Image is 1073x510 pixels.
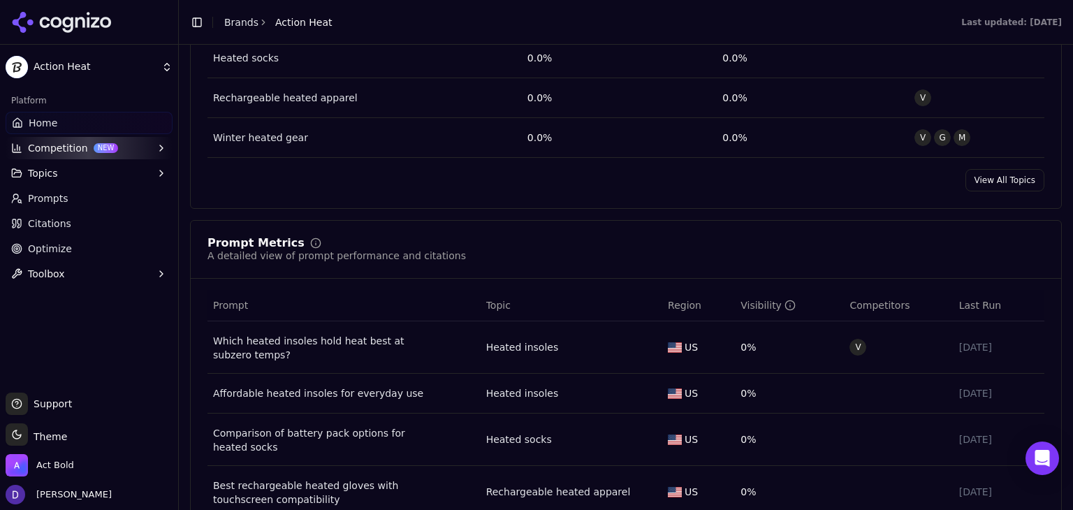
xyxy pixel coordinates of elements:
[849,339,866,356] span: V
[740,386,838,400] div: 0%
[28,141,88,155] span: Competition
[207,249,466,263] div: A detailed view of prompt performance and citations
[486,386,559,400] a: Heated insoles
[662,290,735,321] th: Region
[527,91,711,105] div: 0.0%
[6,112,173,134] a: Home
[954,290,1044,321] th: Last Run
[6,485,25,504] img: David White
[668,298,701,312] span: Region
[849,298,910,312] span: Competitors
[740,432,838,446] div: 0%
[6,162,173,184] button: Topics
[954,129,970,146] span: M
[213,91,358,105] a: Rechargeable heated apparel
[914,89,931,106] span: V
[961,17,1062,28] div: Last updated: [DATE]
[668,435,682,445] img: US flag
[735,290,844,321] th: brandMentionRate
[28,397,72,411] span: Support
[959,340,1039,354] div: [DATE]
[486,432,552,446] a: Heated socks
[722,91,903,105] div: 0.0%
[527,131,711,145] div: 0.0%
[527,51,711,65] div: 0.0%
[722,51,903,65] div: 0.0%
[6,454,28,476] img: Act Bold
[6,56,28,78] img: Action Heat
[959,386,1039,400] div: [DATE]
[914,129,931,146] span: V
[959,432,1039,446] div: [DATE]
[275,15,333,29] span: Action Heat
[224,15,333,29] nav: breadcrumb
[224,17,258,28] a: Brands
[213,386,423,400] a: Affordable heated insoles for everyday use
[213,479,437,507] a: Best rechargeable heated gloves with touchscreen compatibility
[94,143,119,153] span: NEW
[6,485,112,504] button: Open user button
[6,187,173,210] a: Prompts
[207,290,481,321] th: Prompt
[213,51,279,65] a: Heated socks
[481,290,662,321] th: Topic
[685,485,698,499] span: US
[6,263,173,285] button: Toolbox
[740,485,838,499] div: 0%
[213,131,308,145] a: Winter heated gear
[486,485,631,499] a: Rechargeable heated apparel
[668,342,682,353] img: US flag
[722,131,903,145] div: 0.0%
[213,426,437,454] a: Comparison of battery pack options for heated socks
[28,431,67,442] span: Theme
[6,454,74,476] button: Open organization switcher
[6,89,173,112] div: Platform
[6,212,173,235] a: Citations
[934,129,951,146] span: G
[740,340,838,354] div: 0%
[29,116,57,130] span: Home
[668,487,682,497] img: US flag
[34,61,156,73] span: Action Heat
[1025,442,1059,475] div: Open Intercom Messenger
[668,388,682,399] img: US flag
[213,298,248,312] span: Prompt
[28,191,68,205] span: Prompts
[207,238,305,249] div: Prompt Metrics
[965,169,1044,191] a: View All Topics
[213,334,437,362] a: Which heated insoles hold heat best at subzero temps?
[28,217,71,231] span: Citations
[6,238,173,260] a: Optimize
[36,459,74,472] span: Act Bold
[28,242,72,256] span: Optimize
[486,298,511,312] span: Topic
[31,488,112,501] span: [PERSON_NAME]
[844,290,953,321] th: Competitors
[959,298,1001,312] span: Last Run
[28,166,58,180] span: Topics
[685,340,698,354] span: US
[28,267,65,281] span: Toolbox
[740,298,796,312] div: Visibility
[486,340,559,354] a: Heated insoles
[6,137,173,159] button: CompetitionNEW
[959,485,1039,499] div: [DATE]
[685,432,698,446] span: US
[685,386,698,400] span: US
